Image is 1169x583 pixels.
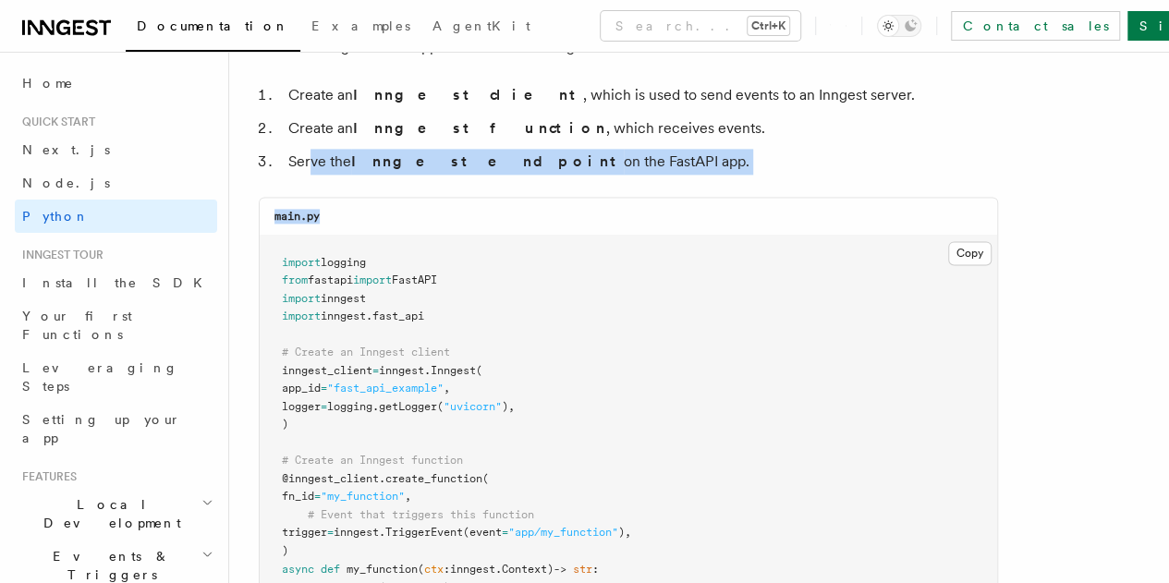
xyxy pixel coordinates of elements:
[502,562,554,575] span: Context)
[321,400,327,413] span: =
[618,526,631,539] span: ),
[15,488,217,540] button: Local Development
[282,454,463,467] span: # Create an Inngest function
[573,562,592,575] span: str
[283,82,998,108] li: Create an , which is used to send events to an Inngest server.
[282,382,321,395] span: app_id
[379,400,437,413] span: getLogger
[379,472,385,485] span: .
[431,364,476,377] span: Inngest
[321,310,366,322] span: inngest
[282,544,288,557] span: )
[502,526,508,539] span: =
[424,562,444,575] span: ctx
[327,400,379,413] span: logging.
[22,412,181,445] span: Setting up your app
[347,562,418,575] span: my_function
[372,364,379,377] span: =
[282,256,321,269] span: import
[444,562,450,575] span: :
[421,6,542,50] a: AgentKit
[283,115,998,141] li: Create an , which receives events.
[327,382,444,395] span: "fast_api_example"
[15,299,217,351] a: Your first Functions
[463,526,502,539] span: (event
[321,382,327,395] span: =
[353,273,392,286] span: import
[15,403,217,455] a: Setting up your app
[22,142,110,157] span: Next.js
[137,18,289,33] span: Documentation
[283,149,998,175] li: Serve the on the FastAPI app.
[372,310,424,322] span: fast_api
[15,469,77,484] span: Features
[334,526,385,539] span: inngest.
[877,15,921,37] button: Toggle dark mode
[282,526,327,539] span: trigger
[282,562,314,575] span: async
[22,74,74,92] span: Home
[274,210,320,223] code: main.py
[22,209,90,224] span: Python
[22,309,132,342] span: Your first Functions
[444,382,450,395] span: ,
[22,360,178,394] span: Leveraging Steps
[385,472,482,485] span: create_function
[15,248,104,262] span: Inngest tour
[418,562,424,575] span: (
[126,6,300,52] a: Documentation
[385,526,463,539] span: TriggerEvent
[495,562,502,575] span: .
[15,115,95,129] span: Quick start
[282,273,308,286] span: from
[424,364,431,377] span: .
[476,364,482,377] span: (
[311,18,410,33] span: Examples
[314,490,321,503] span: =
[15,166,217,200] a: Node.js
[508,526,618,539] span: "app/my_function"
[444,400,502,413] span: "uvicorn"
[282,490,314,503] span: fn_id
[366,310,372,322] span: .
[748,17,789,35] kbd: Ctrl+K
[282,472,379,485] span: @inngest_client
[437,400,444,413] span: (
[15,133,217,166] a: Next.js
[282,400,321,413] span: logger
[554,562,566,575] span: ->
[15,200,217,233] a: Python
[282,292,321,305] span: import
[321,292,366,305] span: inngest
[502,400,515,413] span: ),
[321,562,340,575] span: def
[432,18,530,33] span: AgentKit
[15,67,217,100] a: Home
[601,11,800,41] button: Search...Ctrl+K
[482,472,489,485] span: (
[379,364,424,377] span: inngest
[450,562,495,575] span: inngest
[282,346,450,358] span: # Create an Inngest client
[353,119,606,137] strong: Inngest function
[15,351,217,403] a: Leveraging Steps
[321,490,405,503] span: "my_function"
[321,256,366,269] span: logging
[22,176,110,190] span: Node.js
[282,418,288,431] span: )
[405,490,411,503] span: ,
[300,6,421,50] a: Examples
[592,562,599,575] span: :
[282,310,321,322] span: import
[327,526,334,539] span: =
[353,86,583,103] strong: Inngest client
[308,508,534,521] span: # Event that triggers this function
[22,275,213,290] span: Install the SDK
[351,152,624,170] strong: Inngest endpoint
[392,273,437,286] span: FastAPI
[951,11,1120,41] a: Contact sales
[282,364,372,377] span: inngest_client
[948,241,992,265] button: Copy
[308,273,353,286] span: fastapi
[15,495,201,532] span: Local Development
